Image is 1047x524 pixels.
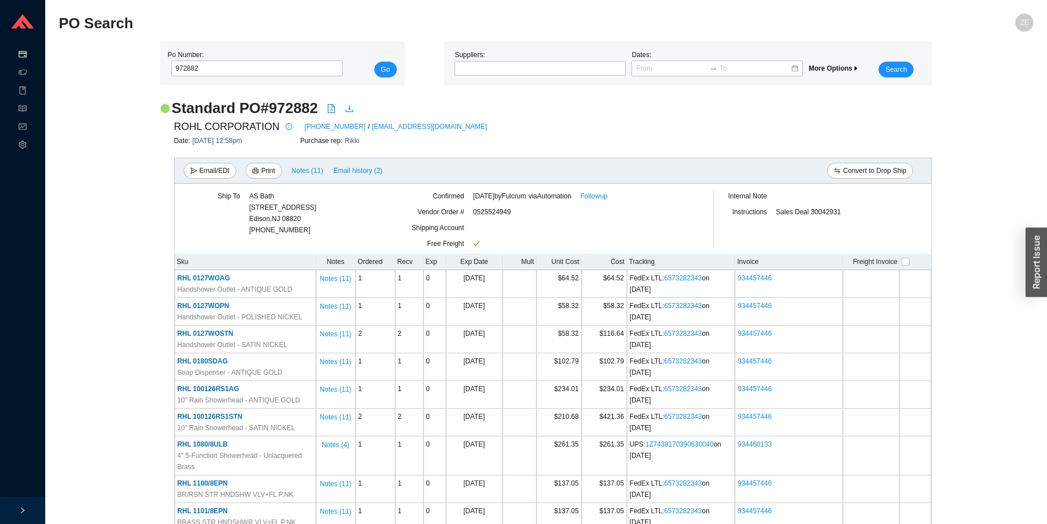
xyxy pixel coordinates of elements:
button: printerPrint [245,163,282,179]
span: check [473,240,480,247]
td: 0 [423,436,446,475]
a: 934457446 [738,413,772,421]
td: $421.36 [582,409,627,436]
td: [DATE] [446,475,503,503]
th: Exp Date [446,254,503,270]
a: 6573282343 [664,385,702,393]
span: RHL 0127WOSTN [178,330,233,337]
span: Date: [174,137,193,145]
a: download [345,104,354,115]
td: 2 [356,409,395,436]
a: Followup [581,190,608,202]
h2: Standard PO # 972882 [172,98,318,118]
td: $261.35 [537,436,582,475]
span: FedEx LTL : on [DATE] [630,302,709,321]
td: $234.01 [582,381,627,409]
button: Search [879,62,914,77]
span: 1 [398,385,402,393]
a: 6573282343 [664,274,702,282]
div: 0525524949 [473,206,683,222]
td: $261.35 [582,436,627,475]
span: Notes ( 11 ) [320,273,352,284]
td: $64.52 [537,270,582,298]
span: 10" Rain Showerhead - SATIN NICKEL [178,422,295,434]
span: Purchase rep: [300,137,345,145]
span: 10" Rain Showerhead - ANTIQUE GOLD [178,395,300,406]
a: 6573282343 [664,357,702,365]
td: 1 [356,381,395,409]
div: Po Number: [168,49,340,77]
td: [DATE] [446,270,503,298]
td: 0 [423,381,446,409]
div: Suppliers: [452,49,629,77]
span: setting [19,137,27,155]
a: [EMAIL_ADDRESS][DOMAIN_NAME] [372,121,487,132]
button: Notes (11) [319,411,352,419]
span: Handshower Outlet - SATIN NICKEL [178,339,288,350]
span: fund [19,119,27,137]
td: $137.05 [582,475,627,503]
td: 0 [423,270,446,298]
span: RHL 100126RS1STN [178,413,243,421]
span: file-pdf [327,104,336,113]
a: 1Z7438170390630040 [646,440,714,448]
span: printer [252,167,259,175]
th: Freight Invoice [843,254,899,270]
td: [DATE] [446,436,503,475]
button: Notes (11) [319,328,352,336]
span: Notes ( 4 ) [322,439,349,451]
a: 934457446 [738,357,772,365]
td: $58.32 [537,326,582,353]
span: Handshower Outlet - ANTIQUE GOLD [178,284,292,295]
button: Notes (11) [319,383,352,391]
span: Instructions [732,208,767,216]
span: RHL 100126RS1AG [178,385,239,393]
th: Tracking [627,254,735,270]
th: Invoice [735,254,843,270]
span: FedEx LTL : on [DATE] [630,330,709,349]
button: Notes (11) [319,478,352,486]
span: Confirmed [433,192,464,200]
td: 2 [356,326,395,353]
td: 1 [356,436,395,475]
td: $210.68 [537,409,582,436]
span: Print [261,165,275,176]
input: From [636,63,707,74]
a: 6573282343 [664,330,702,337]
span: Free Freight [427,240,464,248]
div: Sku [177,256,314,267]
span: Internal Note [728,192,767,200]
span: download [345,104,354,113]
span: FedEx LTL : on [DATE] [630,413,709,432]
a: 934460133 [738,440,772,448]
span: to [709,64,717,72]
td: 0 [423,475,446,503]
span: Rikki [345,137,360,145]
span: RHL 0180SDAG [178,357,228,365]
button: info-circle [280,119,296,135]
button: Notes (4) [321,439,350,447]
h2: PO Search [59,14,790,33]
a: 6573282343 [664,302,702,310]
span: credit-card [19,46,27,64]
span: Go [381,64,390,75]
td: 1 [356,353,395,381]
td: $116.64 [582,326,627,353]
span: RHL 1101/8EPN [178,507,228,515]
span: Ship To [218,192,240,200]
a: 934457446 [738,302,772,310]
span: RHL 1100/8EPN [178,479,228,487]
span: info-circle [283,123,295,130]
a: 6573282343 [664,479,702,487]
button: Go [374,62,397,77]
div: Sales Deal 30042931 [776,206,885,222]
span: Soap Dispenser - ANTIQUE GOLD [178,367,283,378]
span: Convert to Drop Ship [843,165,906,176]
span: FedEx LTL : on [DATE] [630,274,709,293]
a: 934457446 [738,274,772,282]
div: [PHONE_NUMBER] [249,190,317,236]
td: 0 [423,353,446,381]
span: 1 [398,507,402,515]
td: [DATE] [446,326,503,353]
td: [DATE] [446,353,503,381]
